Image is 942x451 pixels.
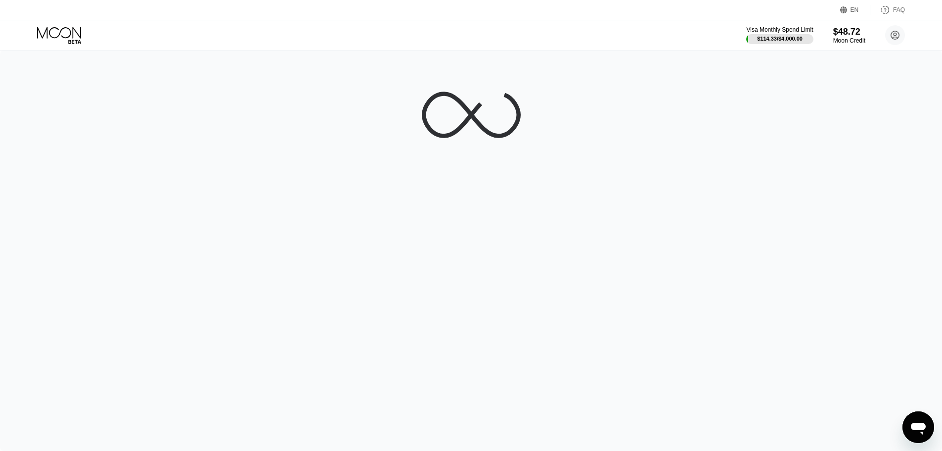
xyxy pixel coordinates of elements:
[746,26,813,44] div: Visa Monthly Spend Limit$114.33/$4,000.00
[851,6,859,13] div: EN
[840,5,870,15] div: EN
[833,27,865,44] div: $48.72Moon Credit
[746,26,813,33] div: Visa Monthly Spend Limit
[833,27,865,37] div: $48.72
[757,36,803,42] div: $114.33 / $4,000.00
[833,37,865,44] div: Moon Credit
[870,5,905,15] div: FAQ
[893,6,905,13] div: FAQ
[902,411,934,443] iframe: Button to launch messaging window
